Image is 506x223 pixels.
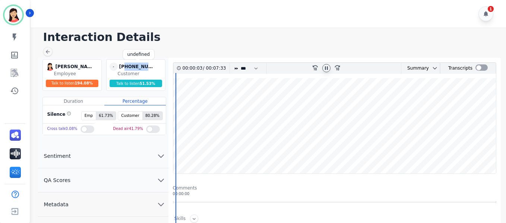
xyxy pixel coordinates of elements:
[4,6,22,24] img: Bordered avatar
[38,168,168,192] button: QA Scores chevron down
[429,65,438,71] button: chevron down
[38,152,77,160] span: Sentiment
[183,63,228,74] div: /
[96,112,116,120] span: 61.73 %
[432,65,438,71] svg: chevron down
[110,80,162,87] div: Talk to listen
[46,111,72,120] div: Silence
[43,97,104,105] div: Duration
[38,201,75,208] span: Metadata
[127,51,150,57] div: undefined
[38,192,168,217] button: Metadata chevron down
[119,63,156,71] div: [PHONE_NUMBER]
[38,144,168,168] button: Sentiment chevron down
[156,152,165,160] svg: chevron down
[113,124,143,134] div: Dead air 41.79 %
[183,63,203,74] div: 00:00:03
[46,80,99,87] div: Talk to listen
[43,31,499,44] h1: Interaction Details
[156,176,165,185] svg: chevron down
[110,63,118,71] span: -
[104,97,166,105] div: Percentage
[140,82,155,86] span: 51.53 %
[54,71,100,77] div: Employee
[173,191,496,197] div: 00:00:00
[38,176,77,184] span: QA Scores
[156,200,165,209] svg: chevron down
[205,63,225,74] div: 00:07:33
[174,216,186,223] div: Skills
[401,63,429,74] div: Summary
[173,185,496,191] div: Comments
[47,124,78,134] div: Cross talk 0.08 %
[56,63,93,71] div: [PERSON_NAME]
[118,71,164,77] div: Customer
[142,112,162,120] span: 80.28 %
[488,6,494,12] div: 1
[75,81,93,85] span: 194.08 %
[118,112,142,120] span: Customer
[82,112,96,120] span: Emp
[448,63,472,74] div: Transcripts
